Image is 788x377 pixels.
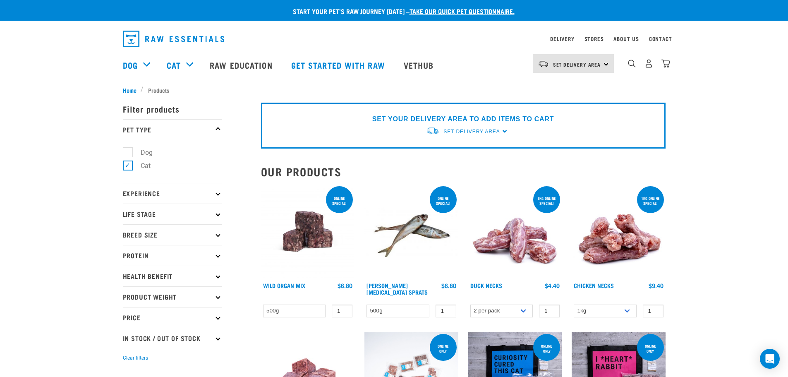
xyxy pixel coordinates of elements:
[127,147,156,158] label: Dog
[574,284,614,287] a: Chicken Necks
[167,59,181,71] a: Cat
[123,354,148,362] button: Clear filters
[628,60,636,67] img: home-icon-1@2x.png
[613,37,639,40] a: About Us
[123,204,222,224] p: Life Stage
[533,340,560,357] div: online only
[430,192,457,209] div: ONLINE SPECIAL!
[338,282,352,289] div: $6.80
[123,266,222,286] p: Health Benefit
[538,60,549,67] img: van-moving.png
[116,27,672,50] nav: dropdown navigation
[539,305,560,317] input: 1
[364,185,458,279] img: Jack Mackarel Sparts Raw Fish For Dogs
[395,48,444,82] a: Vethub
[201,48,283,82] a: Raw Education
[123,328,222,348] p: In Stock / Out Of Stock
[441,282,456,289] div: $6.80
[426,127,439,135] img: van-moving.png
[430,340,457,357] div: ONLINE ONLY
[123,59,138,71] a: Dog
[649,282,663,289] div: $9.40
[366,284,428,293] a: [PERSON_NAME][MEDICAL_DATA] Sprats
[123,307,222,328] p: Price
[637,192,664,209] div: 1kg online special!
[123,245,222,266] p: Protein
[261,185,355,279] img: Wild Organ Mix
[123,86,666,94] nav: breadcrumbs
[443,129,500,134] span: Set Delivery Area
[283,48,395,82] a: Get started with Raw
[470,284,502,287] a: Duck Necks
[123,119,222,140] p: Pet Type
[127,161,154,171] label: Cat
[123,86,137,94] span: Home
[436,305,456,317] input: 1
[649,37,672,40] a: Contact
[572,185,666,279] img: Pile Of Chicken Necks For Pets
[123,224,222,245] p: Breed Size
[545,282,560,289] div: $4.40
[123,86,141,94] a: Home
[123,31,224,47] img: Raw Essentials Logo
[123,286,222,307] p: Product Weight
[123,183,222,204] p: Experience
[643,305,663,317] input: 1
[584,37,604,40] a: Stores
[468,185,562,279] img: Pile Of Duck Necks For Pets
[661,59,670,68] img: home-icon@2x.png
[261,165,666,178] h2: Our Products
[533,192,560,209] div: 1kg online special!
[123,98,222,119] p: Filter products
[550,37,574,40] a: Delivery
[637,340,664,357] div: online only
[644,59,653,68] img: user.png
[760,349,780,369] div: Open Intercom Messenger
[372,114,554,124] p: SET YOUR DELIVERY AREA TO ADD ITEMS TO CART
[263,284,305,287] a: Wild Organ Mix
[332,305,352,317] input: 1
[553,63,601,66] span: Set Delivery Area
[326,192,353,209] div: ONLINE SPECIAL!
[410,9,515,13] a: take our quick pet questionnaire.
